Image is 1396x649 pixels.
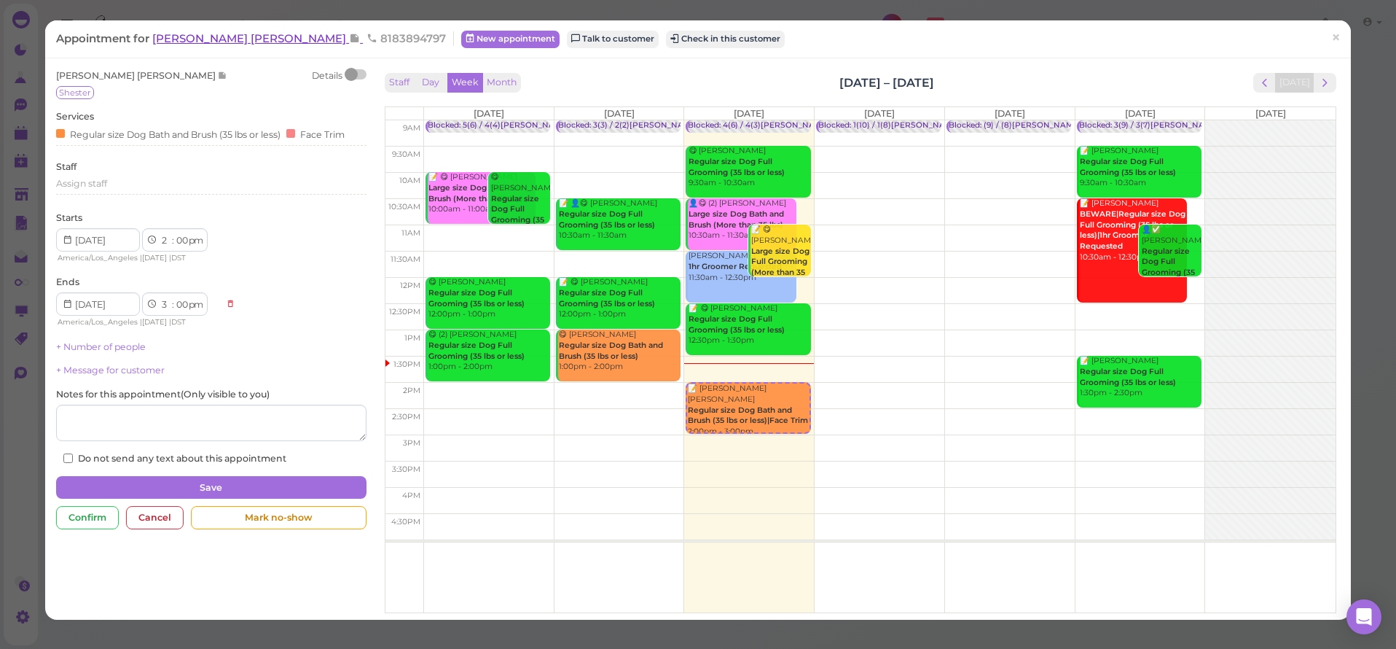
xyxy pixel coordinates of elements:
div: 📝 😋 [PERSON_NAME] 12:30pm - 1:30pm [688,303,810,346]
label: Staff [56,160,77,174]
span: [PERSON_NAME] [PERSON_NAME] [152,31,349,45]
b: Regular size Dog Full Grooming (35 lbs or less) [559,288,655,308]
label: Ends [56,276,79,289]
span: 3:30pm [392,465,420,474]
span: [DATE] [734,108,764,119]
a: + Number of people [56,341,146,352]
span: America/Los_Angeles [58,253,138,263]
button: Day [413,73,448,93]
b: Regular size Dog Full Grooming (35 lbs or less) [1080,367,1176,387]
b: Regular size Dog Full Grooming (35 lbs or less) [1142,246,1195,288]
button: next [1314,73,1336,93]
a: [PERSON_NAME] [PERSON_NAME] [152,31,363,45]
b: Large size Dog Bath and Brush (More than 35 lbs) [689,209,784,230]
b: Regular size Dog Full Grooming (35 lbs or less) [428,341,525,361]
span: DST [171,253,186,263]
div: 📝 [PERSON_NAME] 10:30am - 12:30pm [1079,198,1187,263]
span: [DATE] [995,108,1025,119]
span: 4pm [402,491,420,500]
span: [DATE] [474,108,504,119]
span: [DATE] [142,317,167,327]
div: 👤✅ [PERSON_NAME] 11:00am - 12:00pm [1141,225,1201,311]
button: Week [447,73,483,93]
b: 1hr Groomer Requested [689,262,782,271]
div: 😋 [PERSON_NAME] 12:00pm - 1:00pm [428,277,550,320]
span: 2:30pm [392,412,420,421]
button: [DATE] [1275,73,1314,93]
a: + Message for customer [56,365,165,376]
div: Blocked: (9) / (8)[PERSON_NAME],[PERSON_NAME] • appointment [949,120,1209,131]
b: Regular size Dog Full Grooming (35 lbs or less) [559,209,655,230]
div: Blocked: 3(9) / 3(7)[PERSON_NAME] • appointment [1079,120,1277,131]
div: 📝 👤😋 [PERSON_NAME] 10:30am - 11:30am [558,198,681,241]
button: Month [482,73,521,93]
div: Regular size Dog Bath and Brush (35 lbs or less) [56,126,281,141]
label: Services [56,110,94,123]
button: prev [1253,73,1276,93]
label: Starts [56,211,82,225]
span: 3pm [403,438,420,448]
span: Assign staff [56,178,107,189]
div: Appointment for [56,31,454,46]
b: BEWARE|Regular size Dog Full Grooming (35 lbs or less)|1hr Groomer Requested [1080,209,1185,251]
div: 👤😋 (2) [PERSON_NAME] 10:30am - 11:30am [688,198,796,241]
div: Open Intercom Messenger [1346,599,1381,634]
span: 1pm [404,333,420,343]
span: 4:30pm [391,517,420,526]
label: Do not send any text about this appointment [63,452,286,465]
div: Details [312,69,342,82]
div: 😋 [PERSON_NAME] 1:00pm - 2:00pm [558,330,681,373]
div: 📝 😋 [PERSON_NAME] 12:00pm - 1:00pm [558,277,681,320]
button: Save [56,476,366,500]
a: Talk to customer [567,31,659,48]
b: Regular size Dog Bath and Brush (35 lbs or less) [559,341,663,361]
span: 11am [401,228,420,238]
span: 9am [403,123,420,133]
span: 2pm [403,386,420,395]
b: Large size Dog Full Grooming (More than 35 lbs) [751,246,809,288]
b: Regular size Dog Full Grooming (35 lbs or less) [1080,157,1176,177]
span: 10:30am [388,202,420,211]
span: [DATE] [604,108,635,119]
div: Blocked: 1(10) / 1(8)[PERSON_NAME] [PERSON_NAME] • appointment [818,120,1089,131]
div: Blocked: 4(6) / 4(3)[PERSON_NAME] • appointment [688,120,887,131]
div: | | [56,316,219,329]
span: Note [349,31,363,45]
div: [PERSON_NAME] 11:30am - 12:30pm [688,251,796,283]
span: Note [218,70,227,81]
span: [DATE] [1255,108,1286,119]
span: 12pm [400,281,420,290]
span: America/Los_Angeles [58,317,138,327]
button: Staff [385,73,414,93]
label: Notes for this appointment ( Only visible to you ) [56,388,270,401]
span: 10am [399,176,420,185]
div: Blocked: 3(3) / 2(2)[PERSON_NAME] [PERSON_NAME] 9:30 10:00 1:30 • appointment [558,120,882,131]
h2: [DATE] – [DATE] [839,74,934,91]
div: 📝 [PERSON_NAME] [PERSON_NAME] 2:00pm - 3:00pm [687,384,809,437]
b: Regular size Dog Full Grooming (35 lbs or less) [428,288,525,308]
span: DST [171,317,186,327]
b: Regular size Dog Full Grooming (35 lbs or less) [491,194,544,236]
span: [DATE] [864,108,895,119]
span: [DATE] [142,253,167,263]
span: 9:30am [392,149,420,159]
div: Cancel [126,506,184,529]
b: Large size Dog Bath and Brush (More than 35 lbs) [428,183,524,203]
div: | | [56,252,219,265]
div: Face Trim [286,126,345,141]
b: Regular size Dog Full Grooming (35 lbs or less) [689,157,785,177]
span: Shester [56,86,94,99]
a: × [1322,21,1349,55]
div: Mark no-show [191,506,366,529]
div: 📝 [PERSON_NAME] 1:30pm - 2:30pm [1079,356,1201,399]
span: 8183894797 [366,31,446,45]
div: 📝 [PERSON_NAME] 9:30am - 10:30am [1079,146,1201,189]
div: 😋 (2) [PERSON_NAME] 1:00pm - 2:00pm [428,330,550,373]
div: 📝 😋 [PERSON_NAME] 11:00am - 12:00pm [750,225,811,311]
b: Regular size Dog Bath and Brush (35 lbs or less)|Face Trim [688,405,808,426]
a: New appointment [461,31,560,48]
b: Regular size Dog Full Grooming (35 lbs or less) [689,314,785,335]
div: Confirm [56,506,119,529]
span: × [1331,28,1341,48]
span: 12:30pm [389,307,420,316]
